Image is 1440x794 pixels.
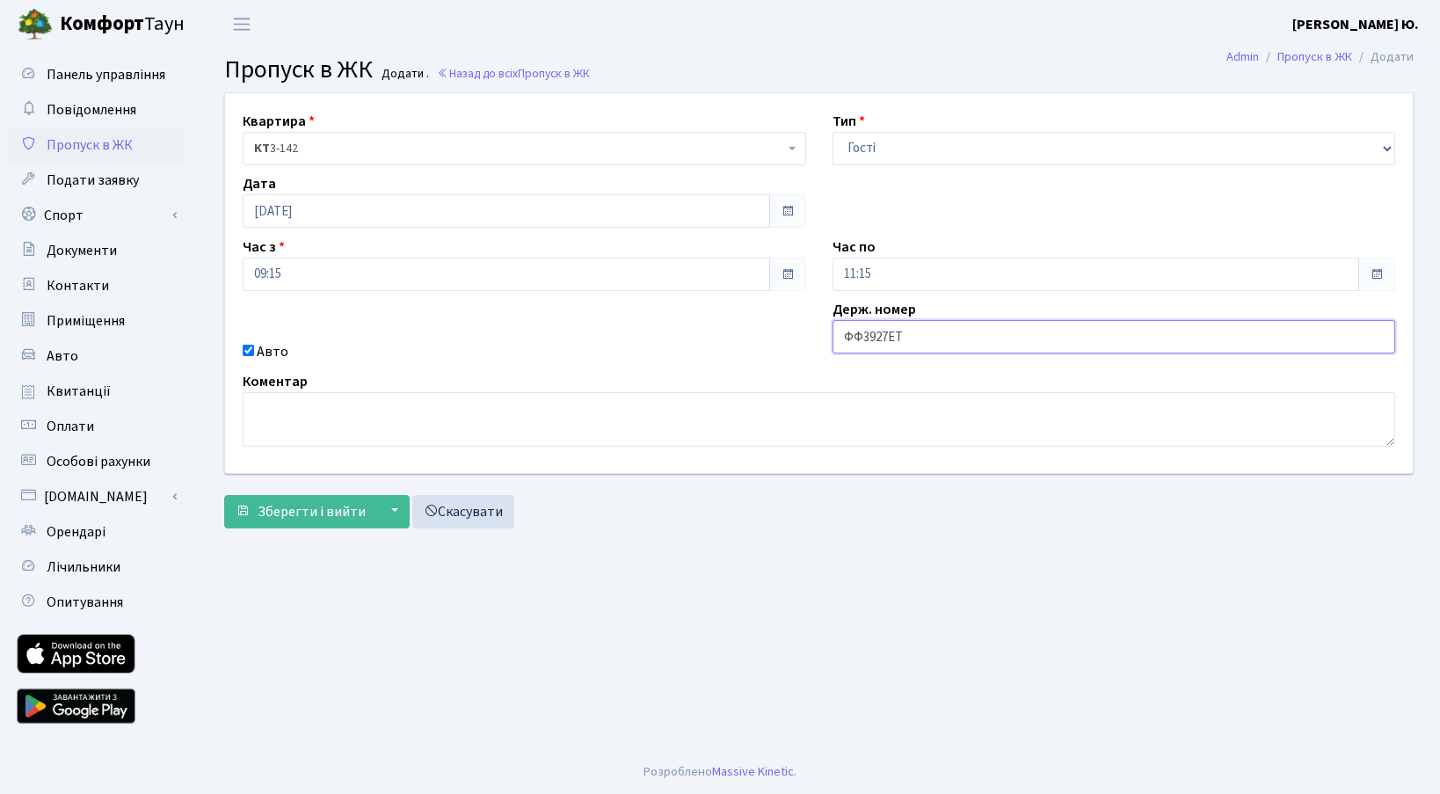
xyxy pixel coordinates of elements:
[1352,47,1414,67] li: Додати
[9,339,185,374] a: Авто
[437,65,590,82] a: Назад до всіхПропуск в ЖК
[47,346,78,366] span: Авто
[9,127,185,163] a: Пропуск в ЖК
[47,382,111,401] span: Квитанції
[9,444,185,479] a: Особові рахунки
[47,241,117,260] span: Документи
[257,341,288,362] label: Авто
[47,557,120,577] span: Лічильники
[1292,15,1419,34] b: [PERSON_NAME] Ю.
[1277,47,1352,66] a: Пропуск в ЖК
[47,100,136,120] span: Повідомлення
[9,514,185,550] a: Орендарі
[224,495,377,528] button: Зберегти і вийти
[243,132,806,165] span: <b>КТ</b>&nbsp;&nbsp;&nbsp;&nbsp;3-142
[9,92,185,127] a: Повідомлення
[60,10,185,40] span: Таун
[243,371,308,392] label: Коментар
[518,65,590,82] span: Пропуск в ЖК
[47,417,94,436] span: Оплати
[47,276,109,295] span: Контакти
[9,303,185,339] a: Приміщення
[47,452,150,471] span: Особові рахунки
[47,311,125,331] span: Приміщення
[47,65,165,84] span: Панель управління
[1200,39,1440,76] nav: breadcrumb
[47,171,139,190] span: Подати заявку
[243,173,276,194] label: Дата
[412,495,514,528] a: Скасувати
[9,268,185,303] a: Контакти
[833,111,865,132] label: Тип
[220,10,264,39] button: Переключити навігацію
[18,7,53,42] img: logo.png
[243,237,285,258] label: Час з
[254,140,784,157] span: <b>КТ</b>&nbsp;&nbsp;&nbsp;&nbsp;3-142
[9,550,185,585] a: Лічильники
[9,585,185,620] a: Опитування
[712,762,794,781] a: Massive Kinetic
[254,140,270,157] b: КТ
[9,233,185,268] a: Документи
[1226,47,1259,66] a: Admin
[378,67,429,82] small: Додати .
[47,593,123,612] span: Опитування
[243,111,315,132] label: Квартира
[60,10,144,38] b: Комфорт
[9,409,185,444] a: Оплати
[258,502,366,521] span: Зберегти і вийти
[224,52,373,87] span: Пропуск в ЖК
[9,163,185,198] a: Подати заявку
[644,762,796,782] div: Розроблено .
[9,479,185,514] a: [DOMAIN_NAME]
[47,135,133,155] span: Пропуск в ЖК
[9,198,185,233] a: Спорт
[833,237,876,258] label: Час по
[833,299,916,320] label: Держ. номер
[47,522,105,542] span: Орендарі
[9,374,185,409] a: Квитанції
[1292,14,1419,35] a: [PERSON_NAME] Ю.
[9,57,185,92] a: Панель управління
[833,320,1396,353] input: AA0001AA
